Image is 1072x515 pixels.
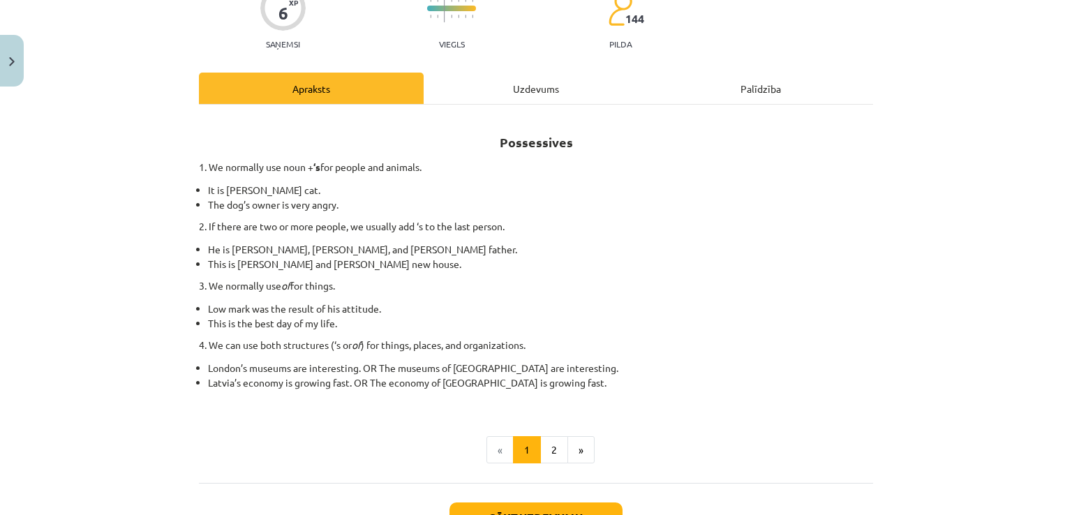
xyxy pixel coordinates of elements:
[567,436,595,464] button: »
[208,301,873,316] li: Low mark was the result of his attitude.
[281,279,290,292] em: of
[513,436,541,464] button: 1
[208,375,873,405] li: Latvia’s economy is growing fast. OR The economy of [GEOGRAPHIC_DATA] is growing fast.
[278,3,288,23] div: 6
[430,15,431,18] img: icon-short-line-57e1e144782c952c97e751825c79c345078a6d821885a25fce030b3d8c18986b.svg
[199,219,873,234] p: 2. If there are two or more people, we usually add ‘s to the last person.
[199,436,873,464] nav: Page navigation example
[260,39,306,49] p: Saņemsi
[352,338,361,351] em: of
[199,338,873,352] p: 4. We can use both structures (‘s or ) for things, places, and organizations.
[458,15,459,18] img: icon-short-line-57e1e144782c952c97e751825c79c345078a6d821885a25fce030b3d8c18986b.svg
[439,39,465,49] p: Viegls
[451,15,452,18] img: icon-short-line-57e1e144782c952c97e751825c79c345078a6d821885a25fce030b3d8c18986b.svg
[208,183,873,197] li: It is [PERSON_NAME] cat.
[472,15,473,18] img: icon-short-line-57e1e144782c952c97e751825c79c345078a6d821885a25fce030b3d8c18986b.svg
[208,242,873,257] li: He is [PERSON_NAME], [PERSON_NAME], and [PERSON_NAME] father.
[208,197,873,212] li: The dog’s owner is very angry.
[9,57,15,66] img: icon-close-lesson-0947bae3869378f0d4975bcd49f059093ad1ed9edebbc8119c70593378902aed.svg
[199,73,424,104] div: Apraksts
[313,161,320,173] strong: ‘s
[465,15,466,18] img: icon-short-line-57e1e144782c952c97e751825c79c345078a6d821885a25fce030b3d8c18986b.svg
[199,160,873,174] p: 1. We normally use noun + for people and animals.
[199,278,873,293] p: 3. We normally use for things.
[500,134,573,150] strong: Possessives
[540,436,568,464] button: 2
[625,13,644,25] span: 144
[609,39,632,49] p: pilda
[424,73,648,104] div: Uzdevums
[208,361,873,375] li: London’s museums are interesting. OR The museums of [GEOGRAPHIC_DATA] are interesting.
[648,73,873,104] div: Palīdzība
[208,316,873,331] li: This is the best day of my life.
[437,15,438,18] img: icon-short-line-57e1e144782c952c97e751825c79c345078a6d821885a25fce030b3d8c18986b.svg
[208,257,873,271] li: This is [PERSON_NAME] and [PERSON_NAME] new house.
